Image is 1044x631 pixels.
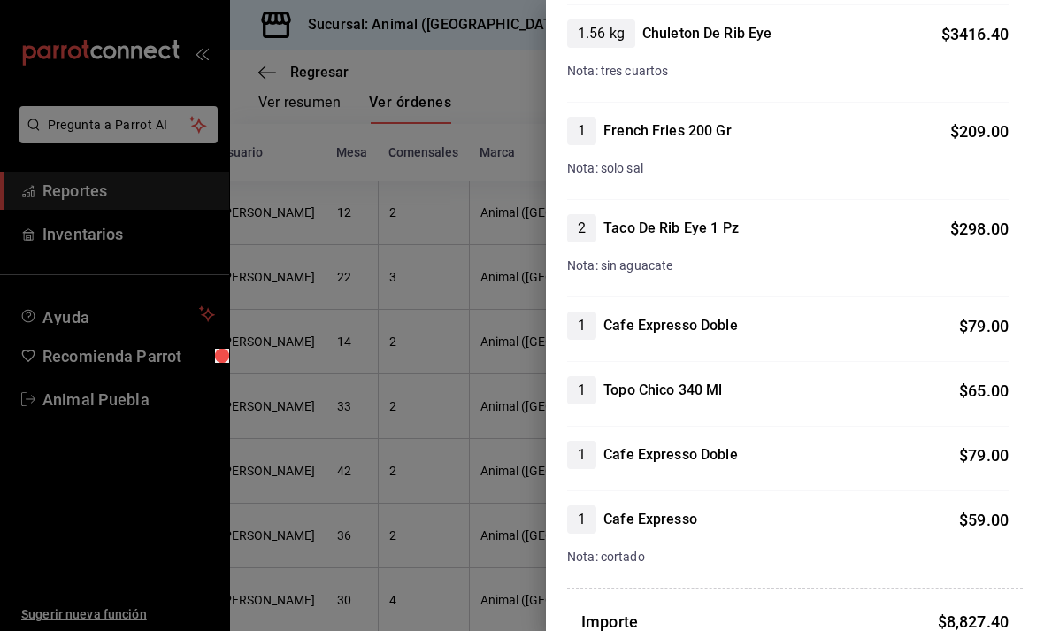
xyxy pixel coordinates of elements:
[567,258,672,273] span: Nota: sin aguacate
[941,25,1009,43] span: $ 3416.40
[950,122,1009,141] span: $ 209.00
[938,612,1009,631] span: $ 8,827.40
[567,23,635,44] span: 1.56 kg
[642,23,772,44] h4: Chuleton De Rib Eye
[567,161,643,175] span: Nota: solo sal
[603,315,738,336] h4: Cafe Expresso Doble
[603,218,739,239] h4: Taco De Rib Eye 1 Pz
[567,550,645,564] span: Nota: cortado
[567,120,596,142] span: 1
[567,444,596,466] span: 1
[959,381,1009,400] span: $ 65.00
[959,446,1009,465] span: $ 79.00
[603,509,697,530] h4: Cafe Expresso
[567,218,596,239] span: 2
[959,317,1009,335] span: $ 79.00
[950,219,1009,238] span: $ 298.00
[603,444,738,466] h4: Cafe Expresso Doble
[567,64,668,78] span: Nota: tres cuartos
[603,120,732,142] h4: French Fries 200 Gr
[567,509,596,530] span: 1
[567,315,596,336] span: 1
[603,380,722,401] h4: Topo Chico 340 Ml
[567,380,596,401] span: 1
[959,511,1009,529] span: $ 59.00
